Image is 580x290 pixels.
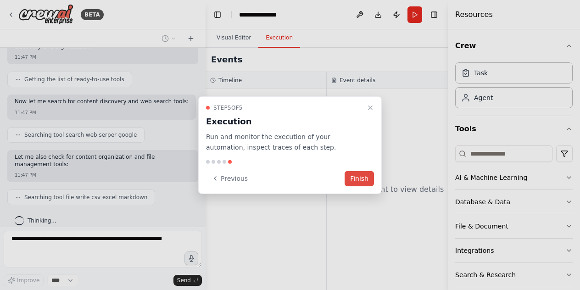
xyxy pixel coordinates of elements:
[213,104,243,112] span: Step 5 of 5
[211,8,224,21] button: Hide left sidebar
[345,171,374,186] button: Finish
[206,115,363,128] h3: Execution
[206,171,253,186] button: Previous
[206,132,363,153] p: Run and monitor the execution of your automation, inspect traces of each step.
[365,102,376,113] button: Close walkthrough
